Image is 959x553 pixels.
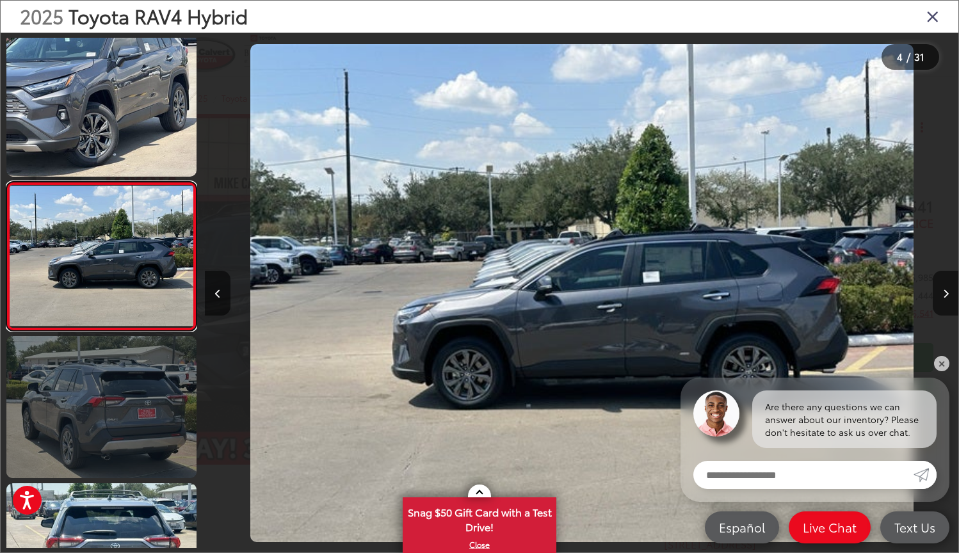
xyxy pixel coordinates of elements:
span: 4 [897,49,903,63]
a: Español [705,511,779,543]
img: Agent profile photo [693,390,739,437]
button: Previous image [205,271,230,316]
img: 2025 Toyota RAV4 Hybrid Hybrid Limited [250,44,914,542]
button: Next image [933,271,958,316]
div: Are there any questions we can answer about our inventory? Please don't hesitate to ask us over c... [752,390,937,448]
img: 2025 Toyota RAV4 Hybrid Hybrid Limited [8,186,195,326]
input: Enter your message [693,461,914,489]
span: Text Us [888,519,942,535]
span: 2025 [20,2,63,29]
a: Live Chat [789,511,871,543]
div: 2025 Toyota RAV4 Hybrid Hybrid Limited 3 [205,44,959,542]
img: 2025 Toyota RAV4 Hybrid Hybrid Limited [4,33,198,178]
i: Close gallery [926,8,939,24]
span: Live Chat [796,519,863,535]
span: 31 [914,49,924,63]
a: Text Us [880,511,949,543]
span: / [905,52,912,61]
a: Submit [914,461,937,489]
span: Toyota RAV4 Hybrid [68,2,248,29]
span: Español [713,519,771,535]
span: Snag $50 Gift Card with a Test Drive! [404,499,555,538]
